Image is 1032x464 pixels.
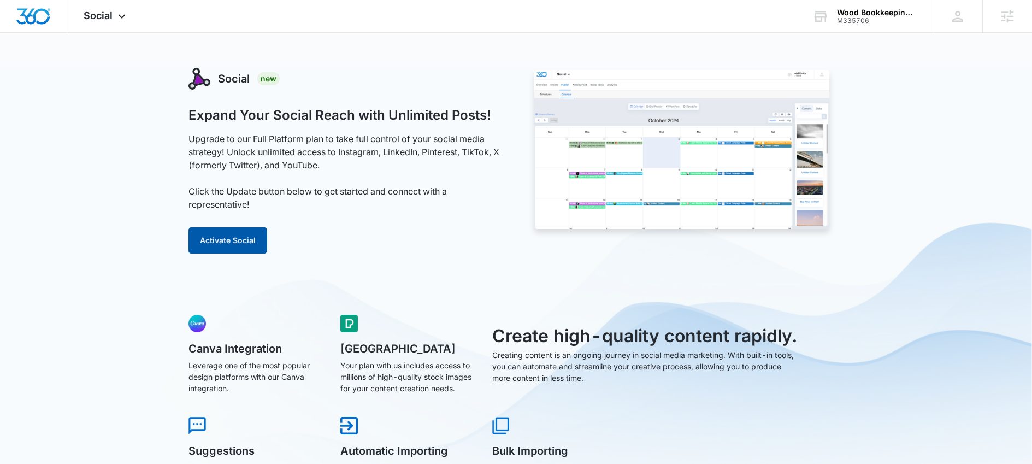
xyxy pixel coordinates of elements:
button: Activate Social [188,227,267,254]
p: Upgrade to our Full Platform plan to take full control of your social media strategy! Unlock unli... [188,132,504,211]
h5: [GEOGRAPHIC_DATA] [340,343,477,354]
p: Leverage one of the most popular design platforms with our Canva integration. [188,360,325,394]
p: Creating content is an ongoing journey in social media marketing. With built-in tools, you can au... [492,349,799,384]
div: New [257,72,280,85]
p: Your plan with us includes access to millions of high-quality stock images for your content creat... [340,360,477,394]
span: Social [84,10,113,21]
h3: Create high-quality content rapidly. [492,323,799,349]
h3: Social [218,71,250,87]
div: account name [837,8,917,17]
h1: Expand Your Social Reach with Unlimited Posts! [188,107,491,124]
h5: Suggestions [188,445,325,456]
h5: Canva Integration [188,343,325,354]
h5: Bulk Importing [492,445,629,456]
div: account id [837,17,917,25]
h5: Automatic Importing [340,445,477,456]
